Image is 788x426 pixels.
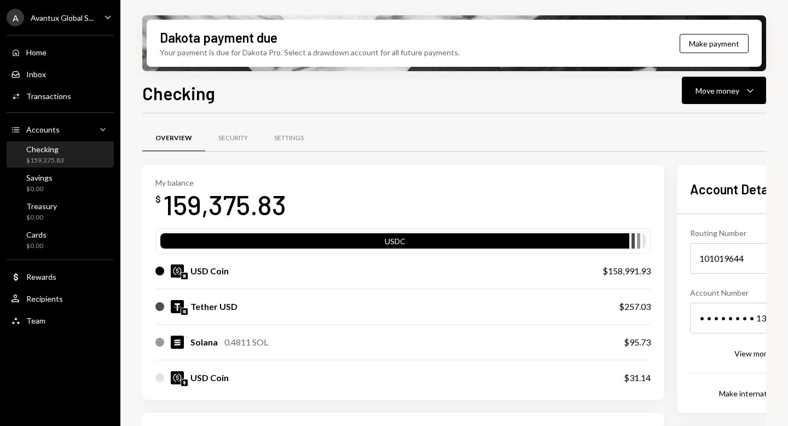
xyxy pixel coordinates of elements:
[181,308,188,315] img: solana-mainnet
[624,336,651,349] div: $95.73
[205,124,261,152] a: Security
[171,336,184,349] img: SOL
[26,125,60,134] div: Accounts
[7,310,114,330] a: Team
[163,187,286,222] div: 159,375.83
[7,227,114,253] a: Cards$0.00
[190,371,229,384] div: USD Coin
[190,264,229,278] div: USD Coin
[181,273,188,279] img: solana-mainnet
[26,294,63,303] div: Recipients
[181,379,188,386] img: ethereum-mainnet
[142,124,205,152] a: Overview
[26,202,57,211] div: Treasury
[26,230,47,239] div: Cards
[7,42,114,62] a: Home
[7,64,114,84] a: Inbox
[26,241,47,251] div: $0.00
[7,170,114,196] a: Savings$0.00
[7,9,24,26] div: A
[26,272,56,281] div: Rewards
[619,300,651,313] div: $257.03
[7,198,114,224] a: Treasury$0.00
[26,213,57,222] div: $0.00
[624,371,651,384] div: $31.14
[26,70,46,79] div: Inbox
[26,91,71,101] div: Transactions
[224,336,268,349] div: 0.4811 SOL
[26,156,64,165] div: $159,375.83
[26,185,53,194] div: $0.00
[680,34,749,53] button: Make payment
[160,28,277,47] div: Dakota payment due
[682,77,766,104] button: Move money
[160,47,460,58] div: Your payment is due for Dakota Pro. Select a drawdown account for all future payments.
[190,300,237,313] div: Tether USD
[26,173,53,182] div: Savings
[7,119,114,139] a: Accounts
[7,86,114,106] a: Transactions
[142,82,215,104] h1: Checking
[26,145,64,154] div: Checking
[26,48,47,57] div: Home
[171,264,184,278] img: USDC
[261,124,317,152] a: Settings
[31,13,94,22] div: Avantux Global S...
[190,336,218,349] div: Solana
[160,235,629,251] div: USDC
[7,267,114,286] a: Rewards
[26,316,45,325] div: Team
[7,141,114,168] a: Checking$159,375.83
[602,264,651,278] div: $158,991.93
[155,134,192,143] div: Overview
[696,85,739,96] div: Move money
[155,194,161,205] div: $
[171,371,184,384] img: USDC
[7,289,114,308] a: Recipients
[218,134,248,143] div: Security
[171,300,184,313] img: USDT
[155,178,286,187] div: My balance
[274,134,304,143] div: Settings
